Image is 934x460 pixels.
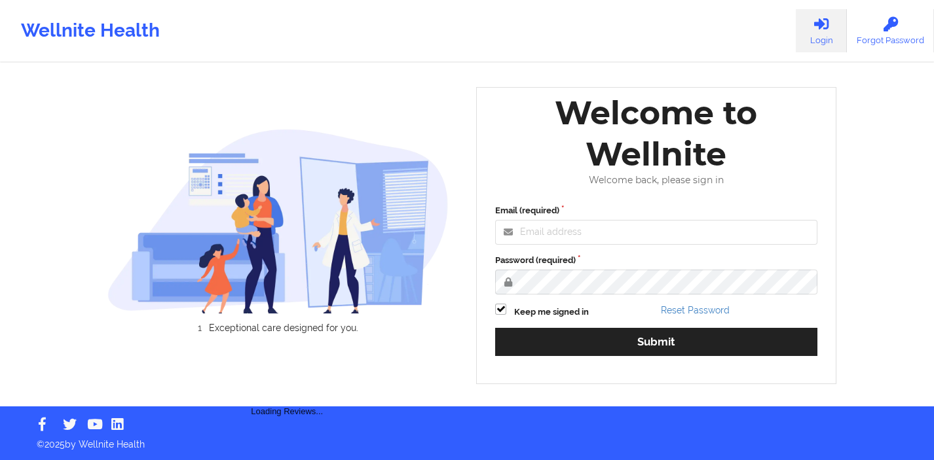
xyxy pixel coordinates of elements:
button: Submit [495,328,817,356]
a: Reset Password [661,305,730,315]
label: Keep me signed in [514,306,589,319]
a: Forgot Password [847,9,934,52]
li: Exceptional care designed for you. [119,323,449,333]
a: Login [796,9,847,52]
div: Welcome to Wellnite [486,92,827,175]
p: © 2025 by Wellnite Health [28,429,906,451]
input: Email address [495,220,817,245]
img: wellnite-auth-hero_200.c722682e.png [107,128,449,313]
div: Loading Reviews... [107,355,468,418]
label: Email (required) [495,204,817,217]
div: Welcome back, please sign in [486,175,827,186]
label: Password (required) [495,254,817,267]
